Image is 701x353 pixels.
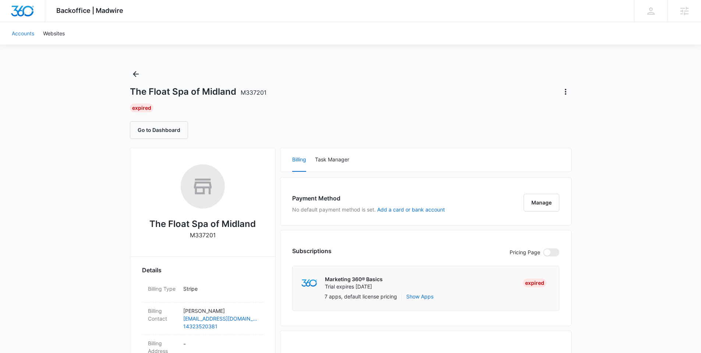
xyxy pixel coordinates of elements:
[524,194,559,212] button: Manage
[148,285,177,293] dt: Billing Type
[183,307,258,315] p: [PERSON_NAME]
[292,148,306,172] button: Billing
[406,293,433,300] button: Show Apps
[510,248,540,256] p: Pricing Page
[325,283,383,290] p: Trial expires [DATE]
[130,68,142,80] button: Back
[149,217,256,231] h2: The Float Spa of Midland
[148,307,177,322] dt: Billing Contact
[523,279,546,287] div: Expired
[142,303,263,335] div: Billing Contact[PERSON_NAME][EMAIL_ADDRESS][DOMAIN_NAME]14323520381
[183,322,258,330] a: 14323520381
[325,293,397,300] p: 7 apps, default license pricing
[39,22,69,45] a: Websites
[130,121,188,139] button: Go to Dashboard
[130,86,266,97] h1: The Float Spa of Midland
[292,247,332,255] h3: Subscriptions
[292,194,445,203] h3: Payment Method
[241,89,266,96] span: M337201
[56,7,123,14] span: Backoffice | Madwire
[301,279,317,287] img: marketing360Logo
[142,266,162,275] span: Details
[130,104,153,112] div: Expired
[7,22,39,45] a: Accounts
[142,280,263,303] div: Billing TypeStripe
[315,148,349,172] button: Task Manager
[183,285,258,293] p: Stripe
[377,207,445,212] button: Add a card or bank account
[183,315,258,322] a: [EMAIL_ADDRESS][DOMAIN_NAME]
[325,276,383,283] p: Marketing 360® Basics
[560,86,571,98] button: Actions
[292,206,445,213] p: No default payment method is set.
[190,231,216,240] p: M337201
